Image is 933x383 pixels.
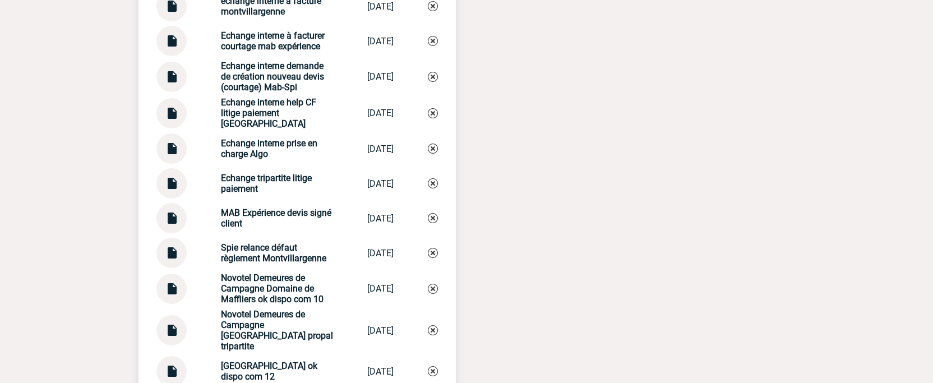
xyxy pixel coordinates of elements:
[367,366,394,377] div: [DATE]
[221,207,331,229] strong: MAB Expérience devis signé client
[221,173,312,194] strong: Echange tripartite litige paiement
[428,213,438,223] img: Supprimer
[221,361,317,382] strong: [GEOGRAPHIC_DATA] ok dispo com 12
[367,325,394,336] div: [DATE]
[367,283,394,294] div: [DATE]
[221,61,324,93] strong: Echange interne demande de création nouveau devis (courtage) Mab-Spi
[428,144,438,154] img: Supprimer
[428,284,438,294] img: Supprimer
[367,213,394,224] div: [DATE]
[367,248,394,259] div: [DATE]
[367,71,394,82] div: [DATE]
[428,325,438,335] img: Supprimer
[221,309,333,352] strong: Novotel Demeures de Campagne [GEOGRAPHIC_DATA] propal tripartite
[367,36,394,47] div: [DATE]
[221,97,316,129] strong: Echange interne help CF litige paiement [GEOGRAPHIC_DATA]
[428,178,438,188] img: Supprimer
[367,108,394,118] div: [DATE]
[428,1,438,11] img: Supprimer
[221,273,324,304] strong: Novotel Demeures de Campagne Domaine de Maffliers ok dispo com 10
[367,178,394,189] div: [DATE]
[428,36,438,46] img: Supprimer
[221,138,317,159] strong: Echange interne prise en charge Algo
[428,108,438,118] img: Supprimer
[221,30,325,52] strong: Echange interne à facturer courtage mab expérience
[428,366,438,376] img: Supprimer
[367,144,394,154] div: [DATE]
[221,242,326,264] strong: Spie relance défaut règlement Montvillargenne
[428,72,438,82] img: Supprimer
[428,248,438,258] img: Supprimer
[367,1,394,12] div: [DATE]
